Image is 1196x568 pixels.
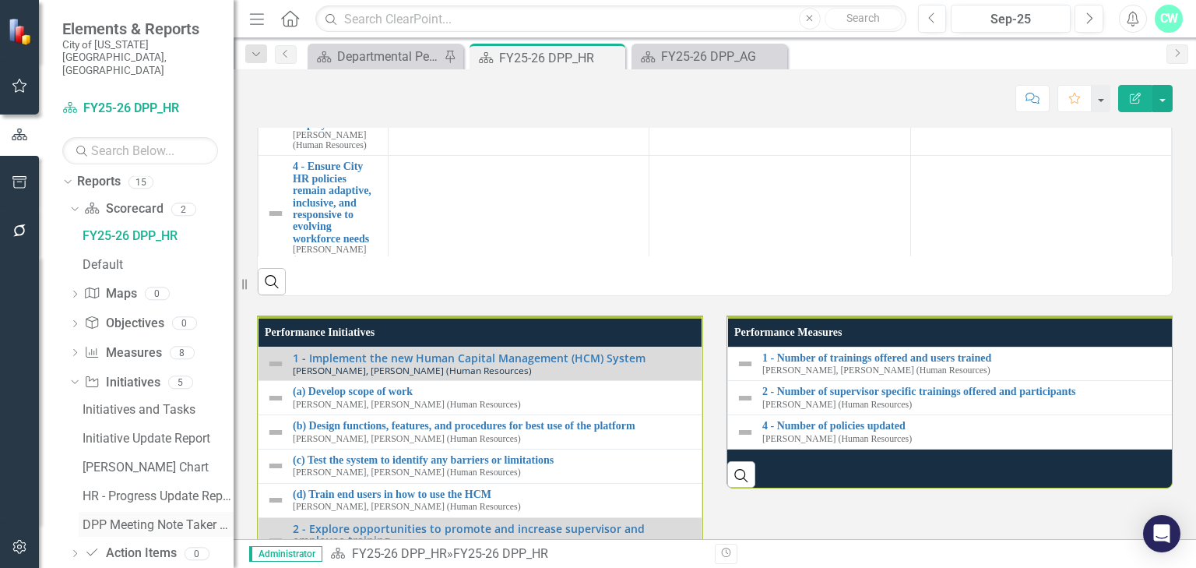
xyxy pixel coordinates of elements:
small: [PERSON_NAME], [PERSON_NAME] (Human Resources) [293,365,532,376]
a: Objectives [84,315,164,333]
div: 0 [185,547,209,560]
div: HR - Progress Update Report [83,489,234,503]
div: Open Intercom Messenger [1143,515,1180,552]
a: 1 - Implement the new Human Capital Management (HCM) System [293,352,694,364]
td: Double-Click to Edit Right Click for Context Menu [259,415,702,450]
span: Administrator [249,546,322,562]
a: FY25-26 DPP_AG [635,47,783,66]
div: Sep-25 [956,10,1065,29]
div: [PERSON_NAME] Chart [83,460,234,475]
img: Not Defined [266,531,285,550]
div: FY25-26 DPP_AG [661,47,783,66]
a: Scorecard [84,200,163,218]
input: Search Below... [62,137,218,164]
td: Double-Click to Edit Right Click for Context Menu [259,381,702,415]
div: 2 [171,203,196,216]
td: Double-Click to Edit Right Click for Context Menu [259,483,702,517]
a: Departmental Performance Plans [311,47,440,66]
img: Not Defined [736,389,755,407]
small: [PERSON_NAME], [PERSON_NAME] (Human Resources) [293,400,521,410]
td: Double-Click to Edit [389,156,649,270]
img: Not Defined [266,423,285,442]
img: Not Defined [266,355,285,373]
a: Initiatives and Tasks [79,397,234,422]
a: Reports [77,173,121,191]
a: Measures [84,344,161,362]
td: Double-Click to Edit Right Click for Context Menu [728,381,1194,415]
small: [PERSON_NAME], [PERSON_NAME] (Human Resources) [762,365,990,376]
small: [PERSON_NAME], [PERSON_NAME] (Human Resources) [293,467,521,478]
a: 2 - Explore opportunities to promote and increase supervisor and employee training [293,523,694,547]
div: Default [83,258,234,272]
a: (d) Train end users in how to use the HCM [293,489,694,500]
a: 4 - Ensure City HR policies remain adaptive, inclusive, and responsive to evolving workforce needs [293,161,380,245]
a: [PERSON_NAME] Chart [79,454,234,479]
div: Initiatives and Tasks [83,403,234,417]
div: 15 [128,175,153,189]
a: Default [79,252,234,277]
div: Departmental Performance Plans [337,47,440,66]
small: [PERSON_NAME] (Human Resources) [762,400,912,410]
td: Double-Click to Edit Right Click for Context Menu [259,347,702,381]
div: 0 [145,288,170,301]
td: Double-Click to Edit Right Click for Context Menu [728,347,1194,381]
small: [PERSON_NAME] (Human Resources) [293,130,380,150]
small: [PERSON_NAME] (Human Resources) [293,245,380,265]
a: (a) Develop scope of work [293,386,694,397]
div: DPP Meeting Note Taker Report // HR [83,518,234,532]
td: Double-Click to Edit [910,156,1171,270]
a: DPP Meeting Note Taker Report // HR [79,512,234,537]
img: Not Defined [266,491,285,510]
div: FY25-26 DPP_HR [83,229,234,243]
a: Maps [84,285,136,303]
span: Search [846,12,880,24]
img: Not Defined [736,423,755,442]
div: 5 [168,376,193,389]
button: CW [1155,5,1183,33]
div: 8 [170,346,195,359]
small: [PERSON_NAME] (Human Resources) [762,434,912,444]
img: Not Defined [266,389,285,407]
small: City of [US_STATE][GEOGRAPHIC_DATA], [GEOGRAPHIC_DATA] [62,38,218,76]
span: Elements & Reports [62,19,218,38]
a: Initiatives [84,374,160,392]
button: Sep-25 [951,5,1071,33]
a: FY25-26 DPP_HR [79,224,234,249]
img: Not Defined [736,355,755,373]
small: [PERSON_NAME], [PERSON_NAME] (Human Resources) [293,434,521,444]
img: Not Defined [266,204,285,223]
input: Search ClearPoint... [315,5,906,33]
div: FY25-26 DPP_HR [453,546,548,561]
a: 4 - Number of policies updated [762,420,1186,432]
div: » [330,545,703,563]
div: FY25-26 DPP_HR [499,48,621,68]
small: [PERSON_NAME], [PERSON_NAME] (Human Resources) [293,502,521,512]
a: 1 - Number of trainings offered and users trained [762,352,1186,364]
button: Search [825,8,902,30]
td: Double-Click to Edit [649,156,910,270]
a: FY25-26 DPP_HR [352,546,447,561]
div: Initiative Update Report [83,432,234,446]
a: Action Items [84,545,176,563]
a: HR - Progress Update Report [79,483,234,508]
img: Not Defined [266,457,285,475]
td: Double-Click to Edit Right Click for Context Menu [259,450,702,484]
td: Double-Click to Edit Right Click for Context Menu [728,415,1194,450]
a: Initiative Update Report [79,425,234,450]
td: Double-Click to Edit Right Click for Context Menu [259,156,389,270]
a: (c) Test the system to identify any barriers or limitations [293,454,694,466]
a: 2 - Number of supervisor specific trainings offered and participants [762,386,1186,397]
td: Double-Click to Edit Right Click for Context Menu [259,517,702,563]
img: ClearPoint Strategy [8,17,36,45]
a: FY25-26 DPP_HR [62,100,218,118]
div: 0 [172,317,197,330]
a: (b) Design functions, features, and procedures for best use of the platform [293,420,694,432]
